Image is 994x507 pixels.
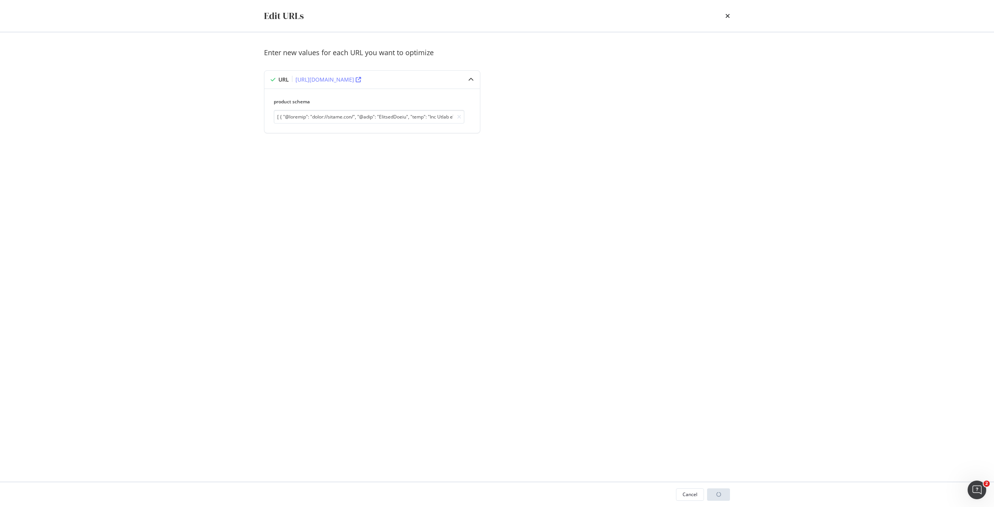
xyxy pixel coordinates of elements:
div: Edit URLs [264,9,304,23]
label: product schema [274,98,464,105]
div: Cancel [683,491,697,498]
div: Enter new values for each URL you want to optimize [264,48,730,58]
iframe: Intercom live chat [968,481,986,499]
button: Cancel [676,488,704,501]
div: [URL][DOMAIN_NAME] [295,76,354,84]
div: loading [707,488,730,501]
div: URL [278,76,289,84]
div: times [725,9,730,23]
a: [URL][DOMAIN_NAME] [295,76,361,84]
span: 2 [984,481,990,487]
